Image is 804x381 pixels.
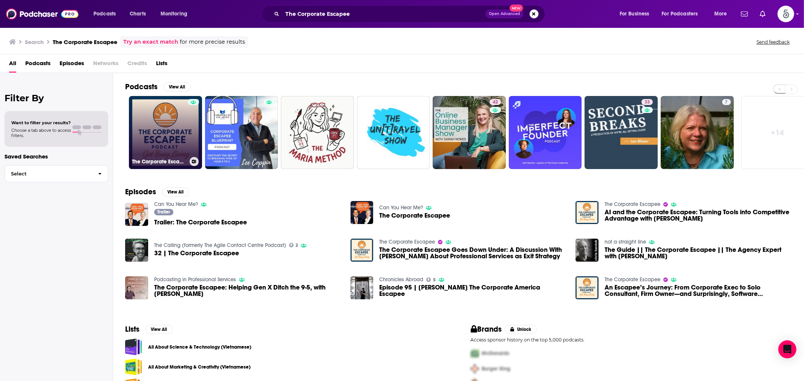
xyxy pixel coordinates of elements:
[125,8,150,20] a: Charts
[778,6,794,22] img: User Profile
[485,9,524,18] button: Open AdvancedNew
[5,165,108,182] button: Select
[125,338,142,355] a: All About Science & Technology (Vietnamese)
[505,325,537,334] button: Unlock
[714,9,727,19] span: More
[25,57,51,73] a: Podcasts
[125,358,142,375] a: All About Marketing & Creativity (Vietnamese)
[379,204,423,211] a: Can You Hear Me?
[620,9,649,19] span: For Business
[351,276,374,299] img: Episode 95 | Derek The Corporate America Escapee
[125,239,148,262] a: 32 | The Corporate Escapee
[154,242,286,248] a: The Calling (formerly The Agile Contact Centre Podcast)
[93,9,116,19] span: Podcasts
[88,8,126,20] button: open menu
[125,82,191,91] a: PodcastsView All
[379,247,567,259] span: The Corporate Escapee Goes Down Under: A Discussion With [PERSON_NAME] About Professional Service...
[614,8,659,20] button: open menu
[132,158,187,165] h3: The Corporate Escapee
[11,128,71,138] span: Choose a tab above to access filters.
[155,8,197,20] button: open menu
[351,239,374,262] img: The Corporate Escapee Goes Down Under: A Discussion With Michael Haynes About Professional Servic...
[661,96,734,169] a: 7
[25,38,44,46] h3: Search
[778,6,794,22] button: Show profile menu
[125,276,148,299] img: The Corporate Escapee: Helping Gen X Ditch the 9-5, with Brett Trainor
[605,284,792,297] a: An Escapee’s Journey: From Corporate Exec to Solo Consultant, Firm Owner—and Surprisingly, Softwa...
[490,99,501,105] a: 42
[645,99,650,106] span: 33
[471,325,502,334] h2: Brands
[154,250,239,256] a: 32 | The Corporate Escapee
[757,8,769,20] a: Show notifications dropdown
[433,96,506,169] a: 42
[351,201,374,224] a: The Corporate Escapee
[725,99,728,106] span: 7
[605,247,792,259] a: The Guide || The Corporate Escapee || The Agency Expert with Chris Bantock
[154,201,198,207] a: Can You Hear Me?
[605,209,792,222] a: AI and the Corporate Escapee: Turning Tools into Competitive Advantage with Michael Himmelfarb
[129,96,202,169] a: The Corporate Escapee
[605,209,792,222] span: AI and the Corporate Escapee: Turning Tools into Competitive Advantage with [PERSON_NAME]
[738,8,751,20] a: Show notifications dropdown
[157,210,170,214] span: Trailer
[657,8,709,20] button: open menu
[130,9,146,19] span: Charts
[662,9,698,19] span: For Podcasters
[471,337,792,343] p: Access sponsor history on the top 5,000 podcasts.
[5,153,108,160] p: Saved Searches
[127,57,147,73] span: Credits
[5,171,92,176] span: Select
[576,276,599,299] img: An Escapee’s Journey: From Corporate Exec to Solo Consultant, Firm Owner—and Surprisingly, Softwa...
[468,346,482,361] img: First Pro Logo
[426,277,436,282] a: 5
[468,361,482,376] img: Second Pro Logo
[125,82,158,91] h2: Podcasts
[510,5,523,12] span: New
[5,93,108,104] h2: Filter By
[156,57,167,73] a: Lists
[605,239,646,245] a: not a straight line
[576,201,599,224] img: AI and the Corporate Escapee: Turning Tools into Competitive Advantage with Michael Himmelfarb
[148,363,251,371] a: All About Marketing & Creativity (Vietnamese)
[60,57,84,73] span: Episodes
[161,9,187,19] span: Monitoring
[379,212,450,219] a: The Corporate Escapee
[125,203,148,226] img: Trailer: The Corporate Escapee
[489,12,520,16] span: Open Advanced
[125,325,139,334] h2: Lists
[605,276,660,283] a: The Corporate Escapee
[605,247,792,259] span: The Guide || The Corporate Escapee || The Agency Expert with [PERSON_NAME]
[642,99,653,105] a: 33
[93,57,118,73] span: Networks
[154,284,342,297] span: The Corporate Escapee: Helping Gen X Ditch the 9-5, with [PERSON_NAME]
[282,8,485,20] input: Search podcasts, credits, & more...
[11,120,71,125] span: Want to filter your results?
[125,325,173,334] a: ListsView All
[53,38,117,46] h3: The Corporate Escapee
[145,325,173,334] button: View All
[585,96,658,169] a: 33
[576,239,599,262] img: The Guide || The Corporate Escapee || The Agency Expert with Chris Bantock
[125,187,156,197] h2: Episodes
[709,8,737,20] button: open menu
[9,57,16,73] a: All
[6,7,78,21] img: Podchaser - Follow, Share and Rate Podcasts
[289,243,298,247] a: 2
[778,340,796,358] div: Open Intercom Messenger
[379,276,423,283] a: Chronicles Abroad
[722,99,731,105] a: 7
